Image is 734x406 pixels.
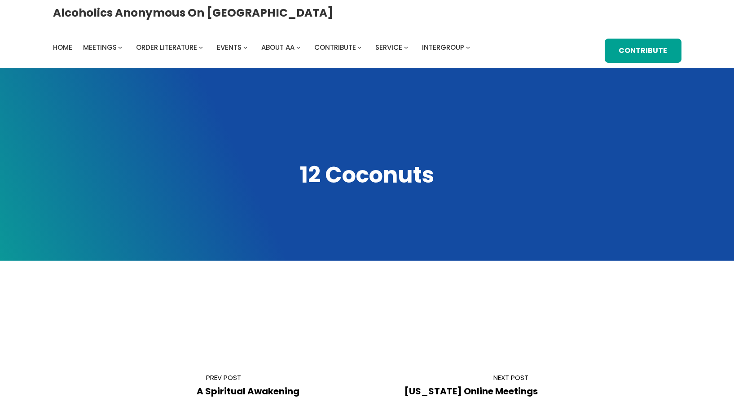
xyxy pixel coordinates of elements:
span: Home [53,43,72,52]
button: Contribute submenu [357,45,361,49]
a: Contribute [314,41,356,54]
a: Meetings [83,41,117,54]
button: Events submenu [243,45,247,49]
span: Events [217,43,242,52]
span: About AA [261,43,294,52]
a: Intergroup [422,41,464,54]
span: [US_STATE] Online Meetings [404,385,538,397]
button: Service submenu [404,45,408,49]
button: Meetings submenu [118,45,122,49]
a: Contribute [605,39,681,63]
span: Next Post [382,373,538,382]
span: Contribute [314,43,356,52]
span: Intergroup [422,43,464,52]
a: Service [375,41,402,54]
a: Alcoholics Anonymous on [GEOGRAPHIC_DATA] [53,3,333,23]
span: A Spiritual Awakening [197,385,299,397]
a: Home [53,41,72,54]
nav: Intergroup [53,41,473,54]
span: Meetings [83,43,117,52]
button: Intergroup submenu [466,45,470,49]
a: About AA [261,41,294,54]
button: About AA submenu [296,45,300,49]
span: Prev Post [197,373,353,382]
span: Service [375,43,402,52]
a: Prev Post A Spiritual Awakening [197,373,353,397]
span: Order Literature [136,43,197,52]
a: Next Post [US_STATE] Online Meetings [382,373,538,397]
button: Order Literature submenu [199,45,203,49]
h1: 12 Coconuts [53,160,681,190]
a: Events [217,41,242,54]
